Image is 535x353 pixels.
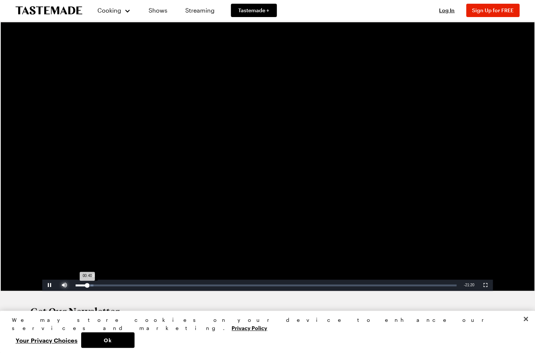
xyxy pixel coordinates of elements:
[231,4,277,17] a: Tastemade +
[238,7,269,14] span: Tastemade +
[518,311,534,327] button: Close
[432,7,462,14] button: Log In
[16,6,82,15] a: To Tastemade Home Page
[76,284,456,286] div: Progress Bar
[57,280,72,291] button: Mute
[42,37,493,291] video-js: Video Player
[472,7,514,13] span: Sign Up for FREE
[12,316,517,332] div: We may store cookies on your device to enhance our services and marketing.
[97,1,131,19] button: Cooking
[12,316,517,348] div: Privacy
[232,324,267,331] a: More information about your privacy, opens in a new tab
[30,306,234,317] h2: Get Our Newsletter
[478,280,493,291] button: Fullscreen
[466,4,519,17] button: Sign Up for FREE
[42,280,57,291] button: Pause
[464,283,465,287] span: -
[465,283,474,287] span: 21:20
[81,332,134,348] button: Ok
[97,7,121,14] span: Cooking
[439,7,455,13] span: Log In
[12,332,81,348] button: Your Privacy Choices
